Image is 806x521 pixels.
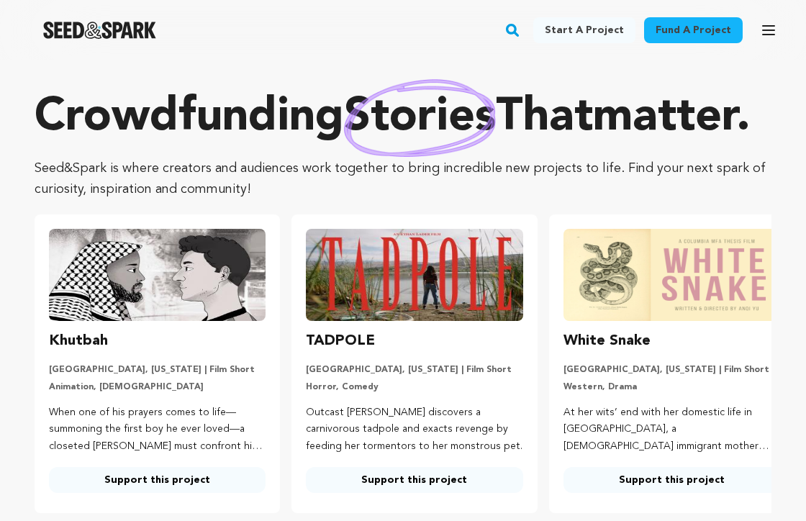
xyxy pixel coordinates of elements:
[306,467,522,493] a: Support this project
[533,17,635,43] a: Start a project
[563,364,780,376] p: [GEOGRAPHIC_DATA], [US_STATE] | Film Short
[306,364,522,376] p: [GEOGRAPHIC_DATA], [US_STATE] | Film Short
[306,381,522,393] p: Horror, Comedy
[593,95,736,141] span: matter
[306,330,375,353] h3: TADPOLE
[49,404,266,456] p: When one of his prayers comes to life—summoning the first boy he ever loved—a closeted [PERSON_NA...
[49,229,266,321] img: Khutbah image
[306,229,522,321] img: TADPOLE image
[49,330,108,353] h3: Khutbah
[35,158,771,200] p: Seed&Spark is where creators and audiences work together to bring incredible new projects to life...
[563,404,780,456] p: At her wits’ end with her domestic life in [GEOGRAPHIC_DATA], a [DEMOGRAPHIC_DATA] immigrant moth...
[563,467,780,493] a: Support this project
[49,364,266,376] p: [GEOGRAPHIC_DATA], [US_STATE] | Film Short
[43,22,156,39] img: Seed&Spark Logo Dark Mode
[49,467,266,493] a: Support this project
[43,22,156,39] a: Seed&Spark Homepage
[35,89,771,147] p: Crowdfunding that .
[306,404,522,456] p: Outcast [PERSON_NAME] discovers a carnivorous tadpole and exacts revenge by feeding her tormentor...
[644,17,743,43] a: Fund a project
[563,330,651,353] h3: White Snake
[563,229,780,321] img: White Snake image
[563,381,780,393] p: Western, Drama
[344,79,496,158] img: hand sketched image
[49,381,266,393] p: Animation, [DEMOGRAPHIC_DATA]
